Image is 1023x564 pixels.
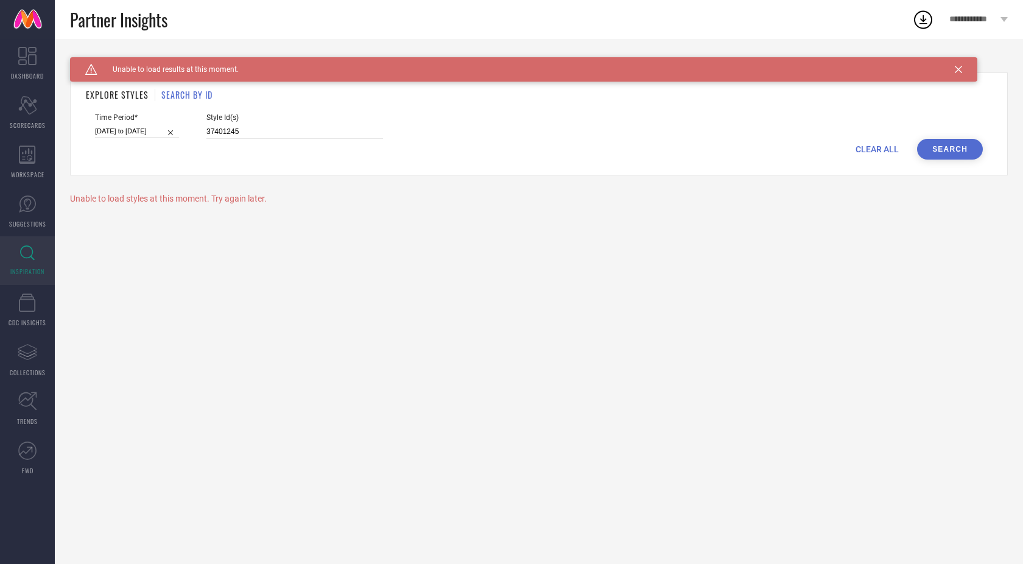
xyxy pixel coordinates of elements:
[95,113,179,122] span: Time Period*
[11,170,44,179] span: WORKSPACE
[86,88,149,101] h1: EXPLORE STYLES
[70,7,167,32] span: Partner Insights
[10,121,46,130] span: SCORECARDS
[11,71,44,80] span: DASHBOARD
[912,9,934,30] div: Open download list
[9,219,46,228] span: SUGGESTIONS
[95,125,179,138] input: Select time period
[10,368,46,377] span: COLLECTIONS
[161,88,213,101] h1: SEARCH BY ID
[70,57,1008,66] div: Back TO Dashboard
[206,125,383,139] input: Enter comma separated style ids e.g. 12345, 67890
[97,65,239,74] span: Unable to load results at this moment.
[22,466,33,475] span: FWD
[10,267,44,276] span: INSPIRATION
[917,139,983,160] button: Search
[9,318,46,327] span: CDC INSIGHTS
[206,113,383,122] span: Style Id(s)
[70,194,1008,203] div: Unable to load styles at this moment. Try again later.
[856,144,899,154] span: CLEAR ALL
[17,417,38,426] span: TRENDS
